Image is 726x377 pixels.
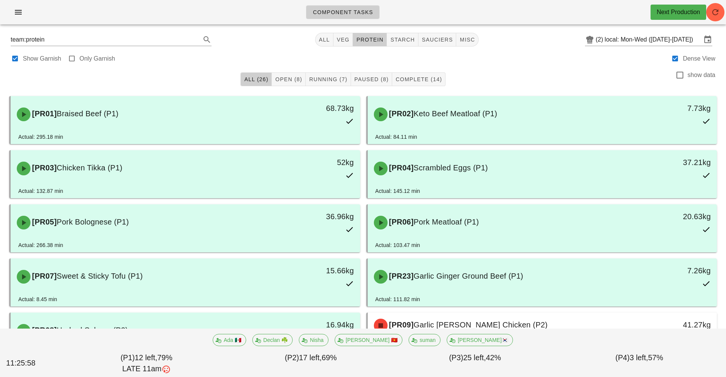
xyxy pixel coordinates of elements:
[688,71,715,79] label: show data
[337,37,350,43] span: veg
[633,319,711,331] div: 41.27kg
[18,295,57,303] div: Actual: 8.45 min
[630,353,648,362] span: 3 left,
[244,76,268,82] span: All (26)
[413,321,548,329] span: Garlic [PERSON_NAME] Chicken (P2)
[388,109,414,118] span: [PR02]
[388,218,414,226] span: [PR06]
[395,76,442,82] span: Complete (14)
[463,353,486,362] span: 25 left,
[596,36,605,43] div: (2)
[306,5,380,19] a: Component Tasks
[30,164,57,172] span: [PR03]
[229,351,393,376] div: (P2) 69%
[57,109,119,118] span: Braised Beef (P1)
[57,326,128,334] span: Herbed Salmon (P2)
[276,319,354,331] div: 16.94kg
[351,72,392,86] button: Paused (8)
[413,109,497,118] span: Keto Beef Meatloaf (P1)
[633,102,711,114] div: 7.73kg
[354,76,389,82] span: Paused (8)
[30,326,57,334] span: [PR08]
[413,272,523,280] span: Garlic Ginger Ground Beef (P1)
[392,72,446,86] button: Complete (14)
[633,210,711,223] div: 20.63kg
[18,241,63,249] div: Actual: 266.38 min
[18,187,63,195] div: Actual: 132.87 min
[456,33,478,47] button: misc
[375,241,420,249] div: Actual: 103.47 min
[388,272,414,280] span: [PR23]
[375,133,417,141] div: Actual: 84.11 min
[315,33,333,47] button: All
[683,55,715,63] label: Dense View
[257,334,288,346] span: Declan ☘️
[388,321,414,329] span: [PR09]
[218,334,241,346] span: Ada 🇲🇽
[387,33,418,47] button: starch
[309,76,347,82] span: Running (7)
[340,334,397,346] span: [PERSON_NAME] 🇻🇳
[421,37,453,43] span: sauciers
[275,76,302,82] span: Open (8)
[319,37,330,43] span: All
[390,37,415,43] span: starch
[356,37,383,43] span: protein
[388,164,414,172] span: [PR04]
[375,187,420,195] div: Actual: 145.12 min
[633,265,711,277] div: 7.26kg
[5,356,64,371] div: 11:25:58
[66,363,227,375] div: LATE 11am
[276,265,354,277] div: 15.66kg
[557,351,721,376] div: (P4) 57%
[413,218,479,226] span: Pork Meatloaf (P1)
[57,272,143,280] span: Sweet & Sticky Tofu (P1)
[299,353,322,362] span: 17 left,
[30,272,57,280] span: [PR07]
[393,351,557,376] div: (P3) 42%
[413,334,436,346] span: suman
[306,72,351,86] button: Running (7)
[276,102,354,114] div: 68.73kg
[30,109,57,118] span: [PR01]
[276,156,354,168] div: 52kg
[413,164,488,172] span: Scrambled Eggs (P1)
[375,295,420,303] div: Actual: 111.82 min
[657,8,700,17] div: Next Production
[459,37,475,43] span: misc
[240,72,272,86] button: All (26)
[57,164,122,172] span: Chicken Tikka (P1)
[418,33,457,47] button: sauciers
[633,156,711,168] div: 37.21kg
[353,33,387,47] button: protein
[18,133,63,141] div: Actual: 295.18 min
[272,72,306,86] button: Open (8)
[57,218,129,226] span: Pork Bolognese (P1)
[333,33,353,47] button: veg
[23,55,61,63] label: Show Garnish
[304,334,324,346] span: Nisha
[64,351,229,376] div: (P1) 79%
[452,334,508,346] span: [PERSON_NAME]🇰🇷
[80,55,115,63] label: Only Garnish
[135,353,157,362] span: 12 left,
[30,218,57,226] span: [PR05]
[313,9,373,15] span: Component Tasks
[276,210,354,223] div: 36.96kg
